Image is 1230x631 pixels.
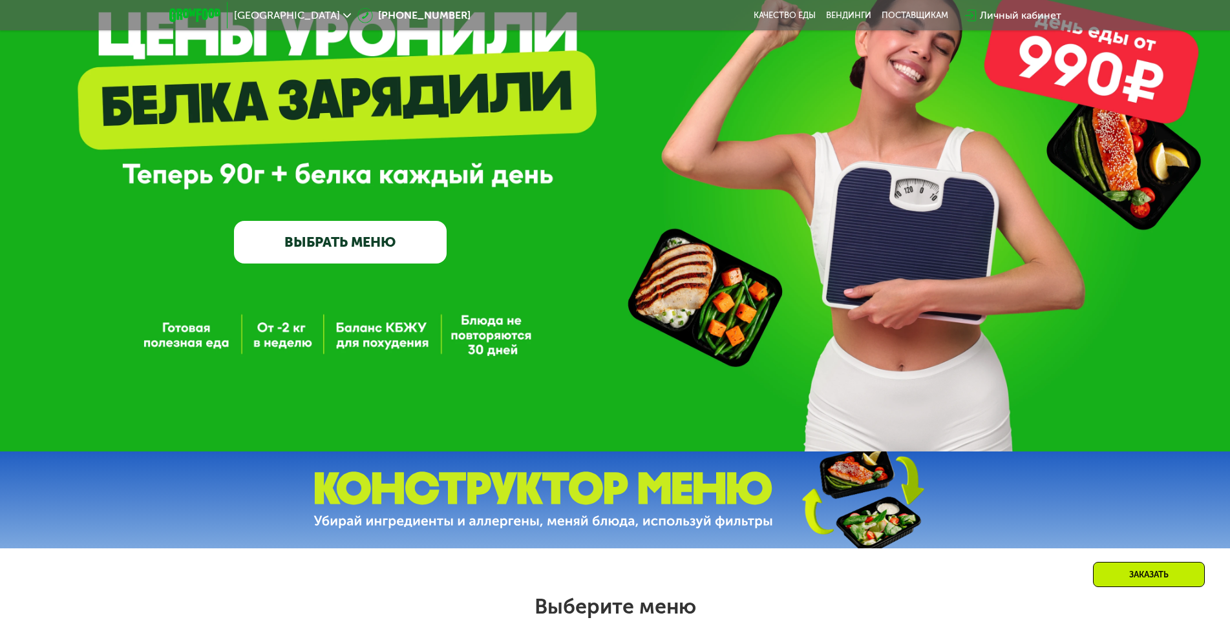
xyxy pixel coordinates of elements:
[357,8,471,23] a: [PHONE_NUMBER]
[882,10,948,21] div: поставщикам
[826,10,871,21] a: Вендинги
[754,10,816,21] a: Качество еды
[234,10,340,21] span: [GEOGRAPHIC_DATA]
[1093,562,1205,587] div: Заказать
[980,8,1061,23] div: Личный кабинет
[41,594,1189,619] h2: Выберите меню
[234,221,447,264] a: ВЫБРАТЬ МЕНЮ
